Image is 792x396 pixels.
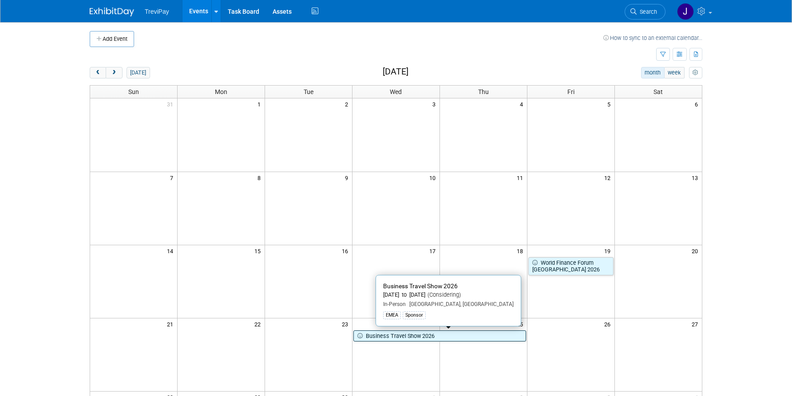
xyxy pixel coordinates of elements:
span: 6 [694,98,702,110]
span: 11 [516,172,527,183]
span: 21 [166,318,177,329]
a: World Finance Forum [GEOGRAPHIC_DATA] 2026 [528,257,614,275]
span: 18 [516,245,527,256]
span: Search [637,8,657,15]
span: (Considering) [425,291,461,298]
img: Jim Salerno [677,3,694,20]
span: 12 [603,172,614,183]
span: Fri [567,88,574,95]
span: 9 [344,172,352,183]
a: Search [625,4,665,20]
div: EMEA [383,311,401,319]
span: 31 [166,98,177,110]
span: 8 [257,172,265,183]
span: 13 [691,172,702,183]
span: 15 [253,245,265,256]
div: Sponsor [403,311,426,319]
div: [DATE] to [DATE] [383,291,514,299]
span: 5 [606,98,614,110]
span: 23 [341,318,352,329]
button: myCustomButton [689,67,702,78]
button: week [664,67,685,78]
span: 4 [519,98,527,110]
span: [GEOGRAPHIC_DATA], [GEOGRAPHIC_DATA] [406,301,514,307]
span: TreviPay [145,8,169,15]
button: Add Event [90,31,134,47]
span: 1 [257,98,265,110]
span: 27 [691,318,702,329]
button: [DATE] [127,67,150,78]
span: Business Travel Show 2026 [383,282,458,290]
i: Personalize Calendar [693,70,698,76]
span: Thu [478,88,489,95]
button: prev [90,67,106,78]
span: 25 [516,318,527,329]
span: 22 [253,318,265,329]
a: How to sync to an external calendar... [603,35,702,41]
span: 2 [344,98,352,110]
span: 17 [428,245,440,256]
span: 20 [691,245,702,256]
span: Sat [653,88,663,95]
span: 7 [169,172,177,183]
span: Mon [215,88,227,95]
span: 16 [341,245,352,256]
span: 26 [603,318,614,329]
span: 3 [432,98,440,110]
img: ExhibitDay [90,8,134,16]
button: next [106,67,122,78]
a: Business Travel Show 2026 [353,330,526,342]
span: 19 [603,245,614,256]
h2: [DATE] [383,67,408,77]
span: 14 [166,245,177,256]
button: month [641,67,665,78]
span: 10 [428,172,440,183]
span: Tue [304,88,313,95]
span: Wed [390,88,402,95]
span: Sun [128,88,139,95]
span: In-Person [383,301,406,307]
